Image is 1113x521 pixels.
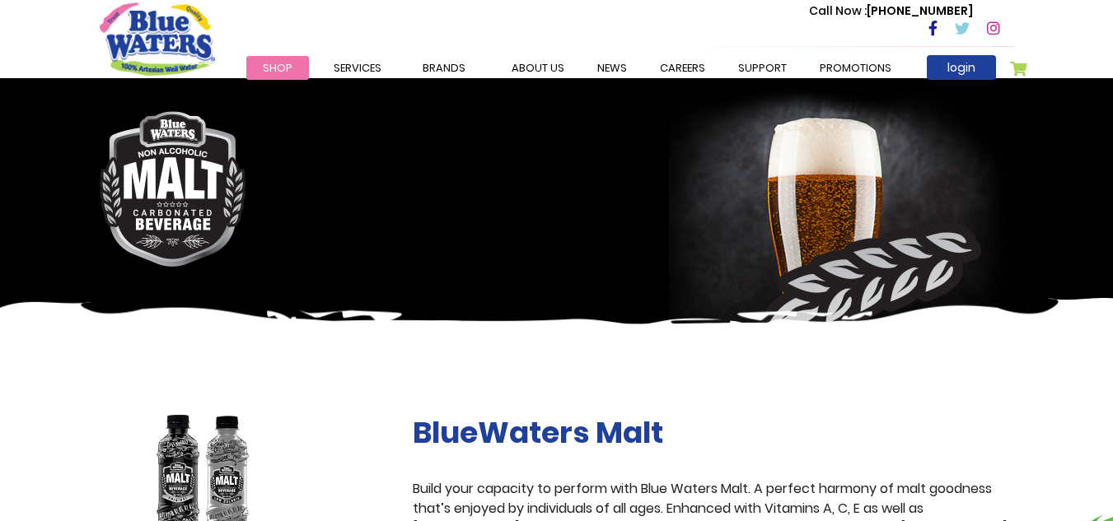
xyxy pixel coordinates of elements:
span: Shop [263,60,292,76]
p: [PHONE_NUMBER] [809,2,973,20]
a: store logo [100,2,215,75]
a: about us [495,56,581,80]
a: Promotions [803,56,908,80]
a: login [927,55,996,80]
h2: BlueWaters Malt [413,415,1014,450]
a: careers [643,56,722,80]
a: News [581,56,643,80]
img: malt-banner-right.png [669,86,1026,371]
span: Services [334,60,381,76]
a: support [722,56,803,80]
span: Brands [423,60,465,76]
span: Call Now : [809,2,867,19]
img: malt-logo.png [100,111,246,267]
